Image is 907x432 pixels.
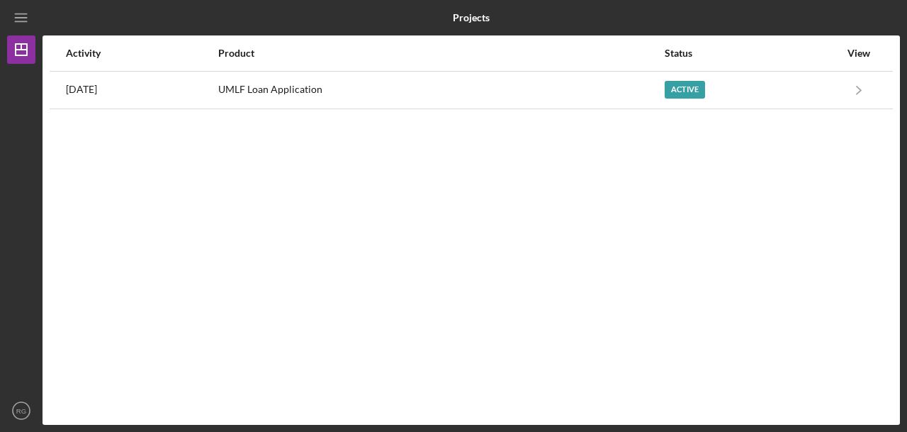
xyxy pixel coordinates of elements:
[218,48,663,59] div: Product
[453,12,490,23] b: Projects
[66,48,217,59] div: Activity
[7,397,35,425] button: RG
[665,81,705,99] div: Active
[66,84,97,95] time: 2025-08-12 01:00
[218,72,663,108] div: UMLF Loan Application
[841,48,877,59] div: View
[665,48,840,59] div: Status
[16,407,26,415] text: RG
